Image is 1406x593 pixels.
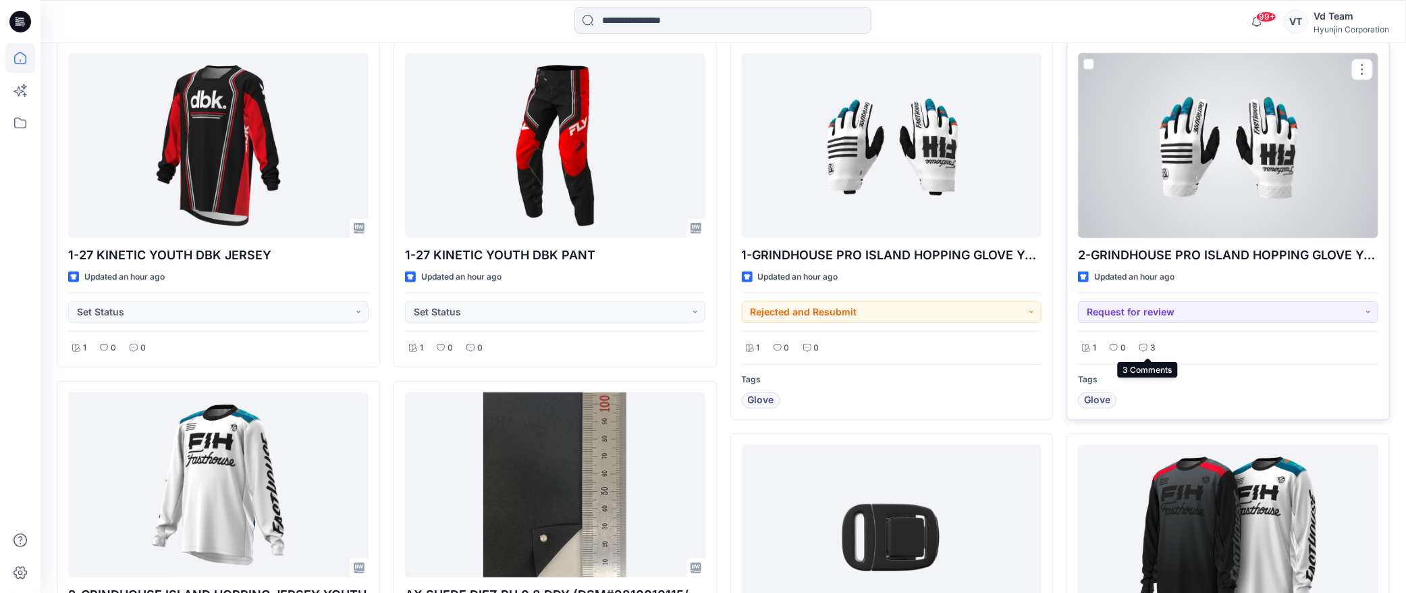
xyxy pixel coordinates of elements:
p: 1 [1093,341,1096,355]
a: AX SUEDE DIEZ PU 0.8 DDY (DSM#9810010115/MODEL#8590026/ITEM#4084977) (POLY) [405,392,705,577]
p: 0 [1120,341,1126,355]
span: Glove [1084,392,1110,409]
p: 2-GRINDHOUSE PRO ISLAND HOPPING GLOVE YOUTH [1078,246,1378,265]
p: 1 [83,341,86,355]
p: Updated an hour ago [421,270,502,284]
div: Hyunjin Corporation [1314,24,1389,34]
div: Vd Team [1314,8,1389,24]
p: 1 [420,341,423,355]
p: Tags [742,373,1042,387]
a: 2-GRINDHOUSE PRO ISLAND HOPPING GLOVE YOUTH [1078,53,1378,238]
p: 3 [1150,341,1156,355]
span: Glove [748,392,774,409]
p: 1-GRINDHOUSE PRO ISLAND HOPPING GLOVE YOUTH [742,246,1042,265]
p: 0 [477,341,483,355]
a: 1-27 KINETIC YOUTH DBK JERSEY [68,53,369,238]
a: 1-GRINDHOUSE PRO ISLAND HOPPING GLOVE YOUTH [742,53,1042,238]
p: 0 [111,341,116,355]
p: 1-27 KINETIC YOUTH DBK PANT [405,246,705,265]
p: Updated an hour ago [84,270,165,284]
p: 0 [784,341,790,355]
p: 0 [140,341,146,355]
div: VT [1284,9,1308,34]
p: 1 [757,341,760,355]
p: Updated an hour ago [1094,270,1174,284]
span: 99+ [1256,11,1276,22]
p: Updated an hour ago [758,270,838,284]
a: 1-27 KINETIC YOUTH DBK PANT [405,53,705,238]
p: 0 [448,341,453,355]
p: 0 [814,341,819,355]
a: 2-GRINDHOUSE ISLAND HOPPING JERSEY YOUTH [68,392,369,577]
p: Tags [1078,373,1378,387]
p: 1-27 KINETIC YOUTH DBK JERSEY [68,246,369,265]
